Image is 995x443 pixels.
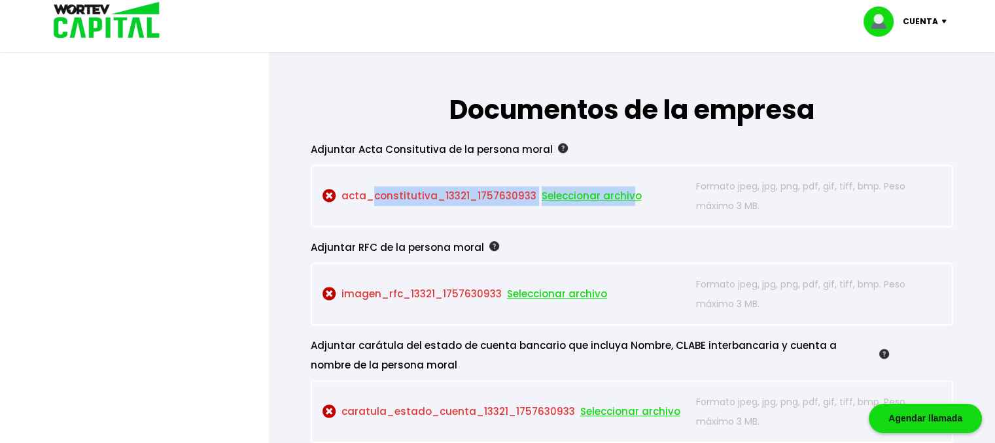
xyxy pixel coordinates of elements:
img: profile-image [864,7,903,37]
img: icon-down [938,20,956,24]
img: gfR76cHglkPwleuBLjWdxeZVvX9Wp6JBDmjRYY8JYDQn16A2ICN00zLTgIroGa6qie5tIuWH7V3AapTKqzv+oMZsGfMUqL5JM... [879,349,889,359]
p: Formato jpeg, jpg, png, pdf, gif, tiff, bmp. Peso máximo 3 MB. [696,392,941,431]
p: Cuenta [903,12,938,31]
p: Formato jpeg, jpg, png, pdf, gif, tiff, bmp. Peso máximo 3 MB. [696,274,941,314]
p: caratula_estado_cuenta_13321_1757630933 [323,392,690,431]
div: Adjuntar carátula del estado de cuenta bancario que incluya Nombre, CLABE interbancaria y cuenta ... [311,336,889,375]
img: gfR76cHglkPwleuBLjWdxeZVvX9Wp6JBDmjRYY8JYDQn16A2ICN00zLTgIroGa6qie5tIuWH7V3AapTKqzv+oMZsGfMUqL5JM... [489,241,499,251]
img: cross-circle.ce22fdcf.svg [323,287,336,301]
p: imagen_rfc_13321_1757630933 [323,274,690,314]
div: Adjuntar RFC de la persona moral [311,238,889,257]
p: acta_constitutiva_13321_1757630933 [323,176,690,216]
img: cross-circle.ce22fdcf.svg [323,404,336,418]
img: cross-circle.ce22fdcf.svg [323,189,336,203]
span: Seleccionar archivo [580,402,680,421]
p: Formato jpeg, jpg, png, pdf, gif, tiff, bmp. Peso máximo 3 MB. [696,176,941,216]
div: Adjuntar Acta Consitutiva de la persona moral [311,140,889,159]
span: Seleccionar archivo [542,186,642,206]
img: gfR76cHglkPwleuBLjWdxeZVvX9Wp6JBDmjRYY8JYDQn16A2ICN00zLTgIroGa6qie5tIuWH7V3AapTKqzv+oMZsGfMUqL5JM... [558,143,568,153]
span: Seleccionar archivo [507,284,607,304]
h1: Documentos de la empresa [311,44,953,129]
div: Agendar llamada [869,404,982,433]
